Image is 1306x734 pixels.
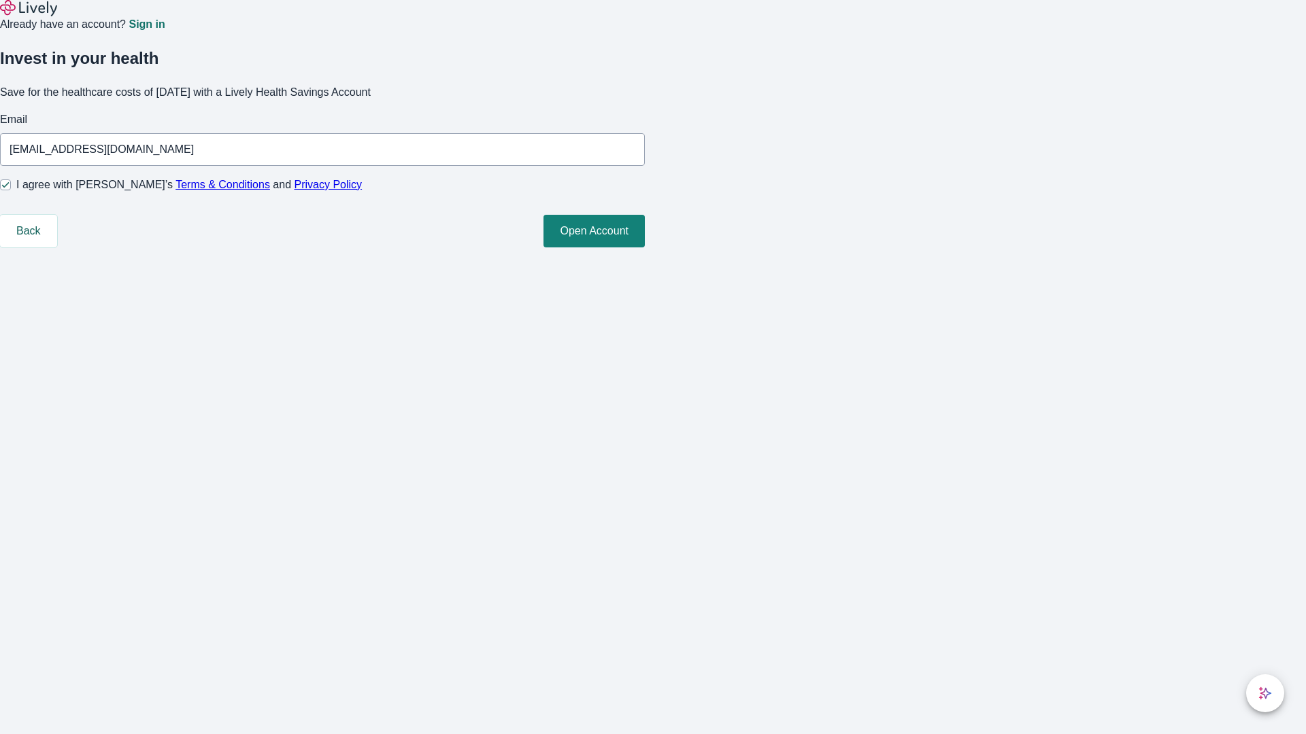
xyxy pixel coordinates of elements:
a: Terms & Conditions [175,179,270,190]
button: Open Account [543,215,645,247]
a: Sign in [129,19,165,30]
svg: Lively AI Assistant [1258,686,1272,700]
a: Privacy Policy [295,179,363,190]
span: I agree with [PERSON_NAME]’s and [16,177,362,193]
button: chat [1246,674,1284,712]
